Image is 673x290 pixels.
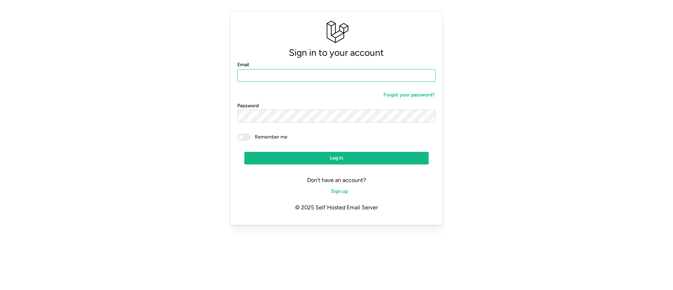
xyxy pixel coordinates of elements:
span: Log in [330,152,343,164]
span: Sign up [331,186,348,197]
p: Don't have an account? [237,176,436,185]
p: © 2025 Self Hosted Email Server [237,198,436,218]
span: Remember me [251,134,287,141]
label: Email [237,61,249,69]
a: Forgot your password? [377,89,436,101]
a: Sign up [324,185,349,198]
label: Password [237,102,259,110]
button: Log in [244,152,429,164]
p: Sign in to your account [237,45,436,60]
span: Forgot your password? [383,89,435,101]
